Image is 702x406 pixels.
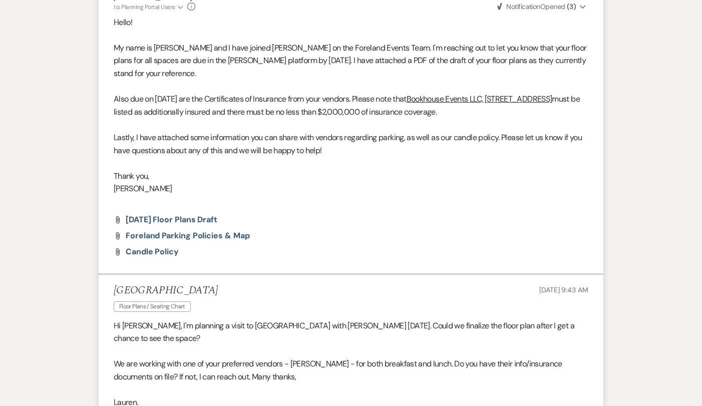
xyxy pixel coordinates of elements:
a: Candle Policy [126,248,179,256]
span: Foreland Parking Policies & Map [126,230,250,241]
span: Candle Policy [126,246,179,257]
span: Notification [506,2,540,11]
span: Floor Plans / Seating Chart [114,301,191,312]
p: We are working with one of your preferred vendors - [PERSON_NAME] - for both breakfast and lunch.... [114,357,588,383]
p: Thank you, [114,170,588,183]
u: Bookhouse Events LLC, [STREET_ADDRESS] [407,94,552,104]
span: to: Planning Portal Users [114,3,175,11]
button: NotificationOpened (3) [496,2,588,12]
p: Hi [PERSON_NAME], I'm planning a visit to [GEOGRAPHIC_DATA] with [PERSON_NAME] [DATE]. Could we f... [114,319,588,345]
button: to: Planning Portal Users [114,3,185,12]
strong: ( 3 ) [567,2,576,11]
h5: [GEOGRAPHIC_DATA] [114,284,218,297]
p: Lastly, I have attached some information you can share with vendors regarding parking, as well as... [114,131,588,157]
span: Also due on [DATE] are the Certificates of Insurance from your vendors. Please note that [114,94,407,104]
span: must be listed as additionally insured and there must be no less than $2,000,000 of insurance cov... [114,94,580,117]
a: [DATE] Floor Plans Draft [126,216,217,224]
a: Foreland Parking Policies & Map [126,232,250,240]
span: My name is [PERSON_NAME] and I have joined [PERSON_NAME] on the Foreland Events Team. I'm reachin... [114,43,586,79]
span: Hello! [114,17,132,28]
span: [DATE] Floor Plans Draft [126,214,217,225]
p: [PERSON_NAME] [114,182,588,195]
span: Opened [497,2,576,11]
span: [DATE] 9:43 AM [539,285,588,294]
